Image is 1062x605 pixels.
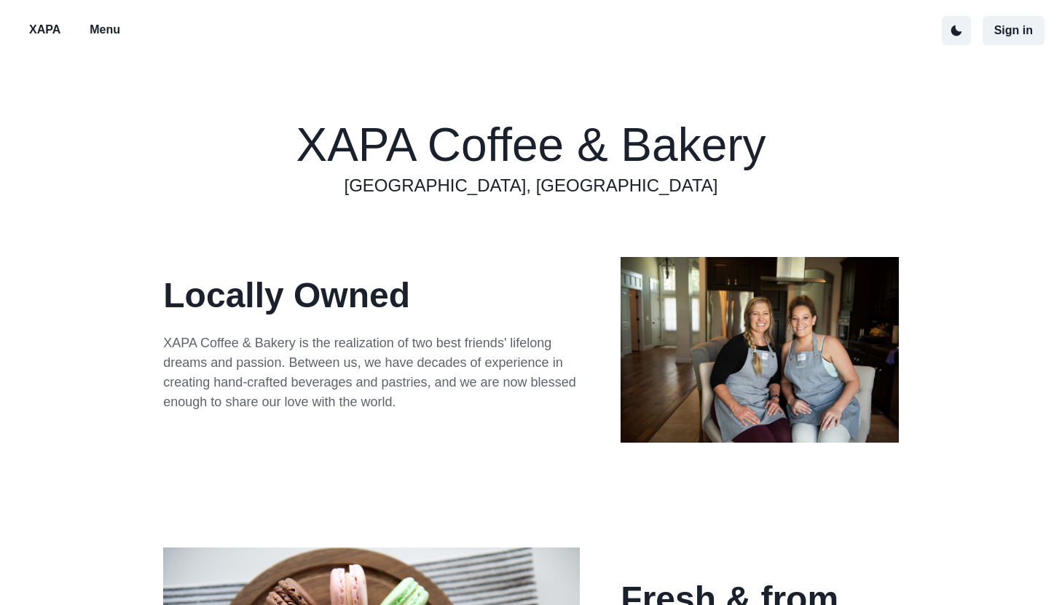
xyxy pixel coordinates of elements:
[983,16,1045,45] button: Sign in
[296,119,766,173] h1: XAPA Coffee & Bakery
[345,173,718,199] a: [GEOGRAPHIC_DATA], [GEOGRAPHIC_DATA]
[163,269,580,322] p: Locally Owned
[621,257,898,443] img: xapa owners
[942,16,971,45] button: active dark theme mode
[90,21,120,39] p: Menu
[29,21,60,39] p: XAPA
[163,333,580,412] p: XAPA Coffee & Bakery is the realization of two best friends' lifelong dreams and passion. Between...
